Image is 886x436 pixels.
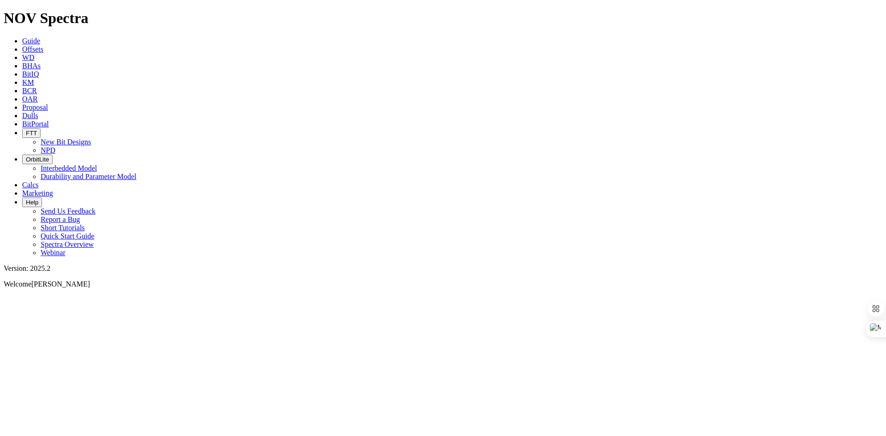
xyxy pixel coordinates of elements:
span: FTT [26,130,37,137]
h1: NOV Spectra [4,10,882,27]
a: BHAs [22,62,41,70]
a: Interbedded Model [41,164,97,172]
a: Calcs [22,181,39,189]
a: Report a Bug [41,215,80,223]
a: Webinar [41,249,66,257]
button: FTT [22,128,41,138]
a: Guide [22,37,40,45]
button: Help [22,197,42,207]
a: Short Tutorials [41,224,85,232]
span: Help [26,199,38,206]
button: OrbitLite [22,155,53,164]
a: Proposal [22,103,48,111]
span: OrbitLite [26,156,49,163]
a: WD [22,54,35,61]
a: Durability and Parameter Model [41,173,137,180]
a: Send Us Feedback [41,207,96,215]
a: BCR [22,87,37,95]
a: Spectra Overview [41,240,94,248]
a: Dulls [22,112,38,119]
a: New Bit Designs [41,138,91,146]
a: Quick Start Guide [41,232,94,240]
a: BitPortal [22,120,49,128]
p: Welcome [4,280,882,288]
span: [PERSON_NAME] [31,280,90,288]
a: KM [22,78,34,86]
a: OAR [22,95,38,103]
a: Marketing [22,189,53,197]
a: Offsets [22,45,43,53]
div: Version: 2025.2 [4,264,882,273]
a: BitIQ [22,70,39,78]
a: NPD [41,146,55,154]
